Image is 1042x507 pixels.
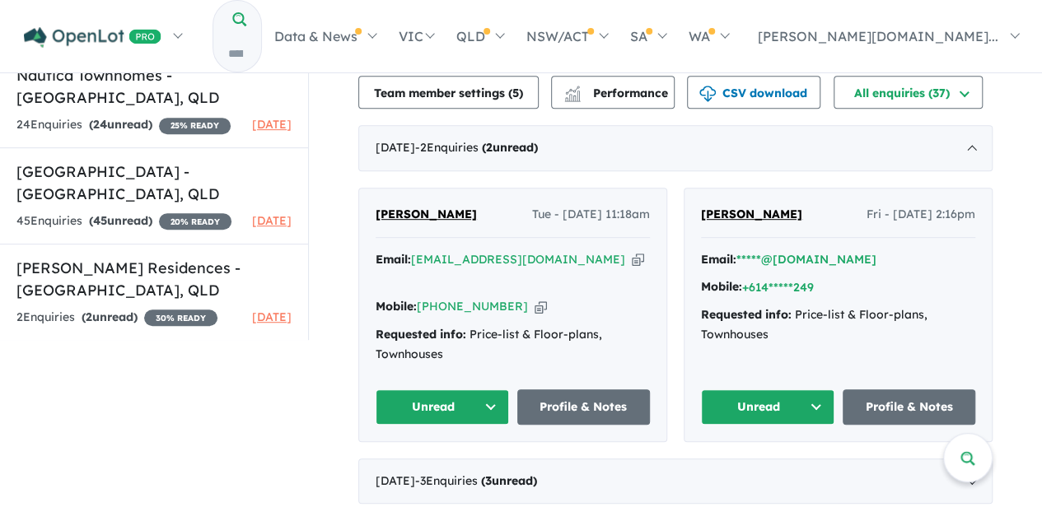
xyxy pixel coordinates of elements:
a: [EMAIL_ADDRESS][DOMAIN_NAME] [411,252,625,267]
img: download icon [699,86,716,102]
div: 2 Enquir ies [16,308,217,328]
button: Copy [535,298,547,315]
div: Price-list & Floor-plans, Townhouses [701,305,975,345]
button: Performance [551,76,675,109]
strong: Mobile: [376,299,417,314]
a: [PERSON_NAME][DOMAIN_NAME]... [740,7,1030,65]
a: [PERSON_NAME] [701,205,802,225]
button: Copy [632,251,644,268]
span: 3 [485,473,492,488]
div: [DATE] [358,125,993,171]
strong: ( unread) [89,213,152,228]
span: [DATE] [252,309,292,324]
a: SA [619,7,677,65]
img: Openlot PRO Logo White [24,27,161,48]
span: Performance [567,86,668,100]
span: [PERSON_NAME] [701,207,802,221]
span: 45 [93,213,107,228]
button: Team member settings (5) [358,76,539,109]
span: [DATE] [252,213,292,228]
span: 2 [486,140,493,155]
span: 5 [512,86,519,100]
div: [DATE] [358,458,993,505]
div: 45 Enquir ies [16,212,231,231]
span: 25 % READY [159,118,231,134]
strong: Requested info: [701,307,792,322]
h5: Nautica Townhomes - [GEOGRAPHIC_DATA] , QLD [16,64,292,109]
button: Unread [701,389,834,425]
span: Fri - [DATE] 2:16pm [867,205,975,225]
a: Profile & Notes [843,389,976,425]
div: 24 Enquir ies [16,115,231,135]
strong: ( unread) [82,309,138,324]
button: Unread [376,389,509,425]
span: - 3 Enquir ies [415,473,537,488]
h5: [PERSON_NAME] Residences - [GEOGRAPHIC_DATA] , QLD [16,257,292,301]
strong: Email: [701,252,736,267]
span: 30 % READY [144,309,217,326]
span: [DATE] [252,117,292,132]
strong: Requested info: [376,327,466,342]
a: WA [677,7,740,65]
a: QLD [445,7,515,65]
a: [PHONE_NUMBER] [417,299,528,314]
span: [PERSON_NAME][DOMAIN_NAME]... [758,28,998,44]
span: 24 [93,117,107,132]
a: NSW/ACT [515,7,619,65]
strong: Mobile: [701,279,742,294]
a: Data & News [262,7,386,65]
span: 2 [86,309,92,324]
div: Price-list & Floor-plans, Townhouses [376,325,650,365]
span: [PERSON_NAME] [376,207,477,221]
a: VIC [387,7,445,65]
img: bar-chart.svg [564,91,581,101]
button: CSV download [687,76,820,109]
span: Tue - [DATE] 11:18am [532,205,650,225]
strong: Email: [376,252,411,267]
span: - 2 Enquir ies [415,140,538,155]
span: 20 % READY [159,213,231,230]
strong: ( unread) [89,117,152,132]
button: All enquiries (37) [834,76,983,109]
img: line-chart.svg [565,86,580,95]
h5: [GEOGRAPHIC_DATA] - [GEOGRAPHIC_DATA] , QLD [16,160,292,205]
a: Profile & Notes [517,389,651,425]
input: Try estate name, suburb, builder or developer [213,36,258,72]
strong: ( unread) [481,473,537,488]
a: [PERSON_NAME] [376,205,477,225]
strong: ( unread) [482,140,538,155]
